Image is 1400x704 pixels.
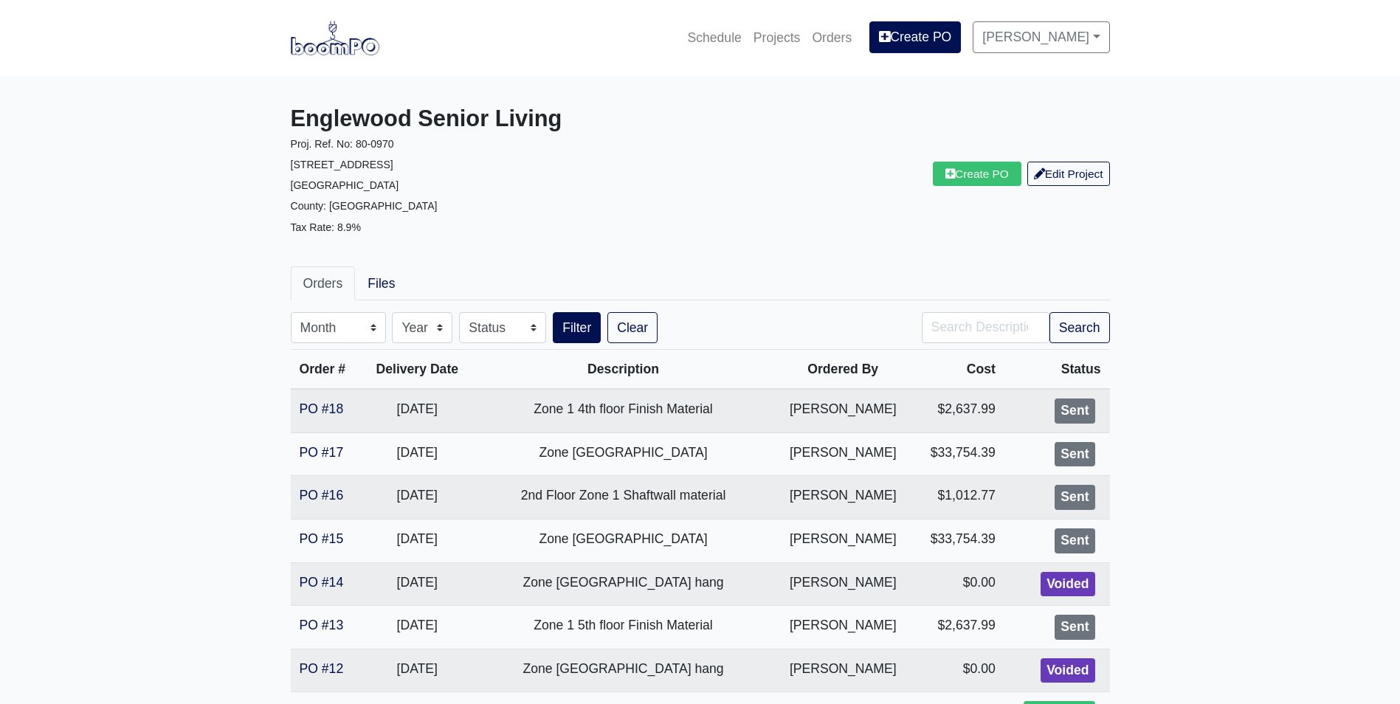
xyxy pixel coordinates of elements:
[473,649,774,692] td: Zone [GEOGRAPHIC_DATA] hang
[773,606,912,649] td: [PERSON_NAME]
[773,389,912,432] td: [PERSON_NAME]
[912,606,1004,649] td: $2,637.99
[748,21,807,54] a: Projects
[362,350,473,390] th: Delivery Date
[473,606,774,649] td: Zone 1 5th floor Finish Material
[607,312,658,343] a: Clear
[291,106,689,133] h3: Englewood Senior Living
[362,432,473,476] td: [DATE]
[473,519,774,562] td: Zone [GEOGRAPHIC_DATA]
[773,350,912,390] th: Ordered By
[300,575,344,590] a: PO #14
[362,606,473,649] td: [DATE]
[1004,350,1110,390] th: Status
[300,618,344,632] a: PO #13
[300,401,344,416] a: PO #18
[1041,658,1094,683] div: Voided
[553,312,601,343] button: Filter
[1049,312,1110,343] button: Search
[473,389,774,432] td: Zone 1 4th floor Finish Material
[362,519,473,562] td: [DATE]
[300,661,344,676] a: PO #12
[473,432,774,476] td: Zone [GEOGRAPHIC_DATA]
[1055,615,1094,640] div: Sent
[291,200,438,212] small: County: [GEOGRAPHIC_DATA]
[773,519,912,562] td: [PERSON_NAME]
[912,476,1004,520] td: $1,012.77
[291,179,399,191] small: [GEOGRAPHIC_DATA]
[362,562,473,606] td: [DATE]
[1027,162,1110,186] a: Edit Project
[773,649,912,692] td: [PERSON_NAME]
[773,476,912,520] td: [PERSON_NAME]
[1055,485,1094,510] div: Sent
[291,266,356,300] a: Orders
[300,445,344,460] a: PO #17
[806,21,858,54] a: Orders
[1055,528,1094,553] div: Sent
[912,519,1004,562] td: $33,754.39
[912,389,1004,432] td: $2,637.99
[1041,572,1094,597] div: Voided
[473,562,774,606] td: Zone [GEOGRAPHIC_DATA] hang
[912,649,1004,692] td: $0.00
[473,350,774,390] th: Description
[291,138,394,150] small: Proj. Ref. No: 80-0970
[912,562,1004,606] td: $0.00
[362,389,473,432] td: [DATE]
[291,21,379,55] img: boomPO
[291,350,362,390] th: Order #
[933,162,1021,186] a: Create PO
[773,562,912,606] td: [PERSON_NAME]
[362,476,473,520] td: [DATE]
[912,350,1004,390] th: Cost
[300,531,344,546] a: PO #15
[355,266,407,300] a: Files
[291,159,393,170] small: [STREET_ADDRESS]
[912,432,1004,476] td: $33,754.39
[773,432,912,476] td: [PERSON_NAME]
[869,21,961,52] a: Create PO
[362,649,473,692] td: [DATE]
[922,312,1049,343] input: Search
[291,221,361,233] small: Tax Rate: 8.9%
[681,21,747,54] a: Schedule
[973,21,1109,52] a: [PERSON_NAME]
[473,476,774,520] td: 2nd Floor Zone 1 Shaftwall material
[300,488,344,503] a: PO #16
[1055,398,1094,424] div: Sent
[1055,442,1094,467] div: Sent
